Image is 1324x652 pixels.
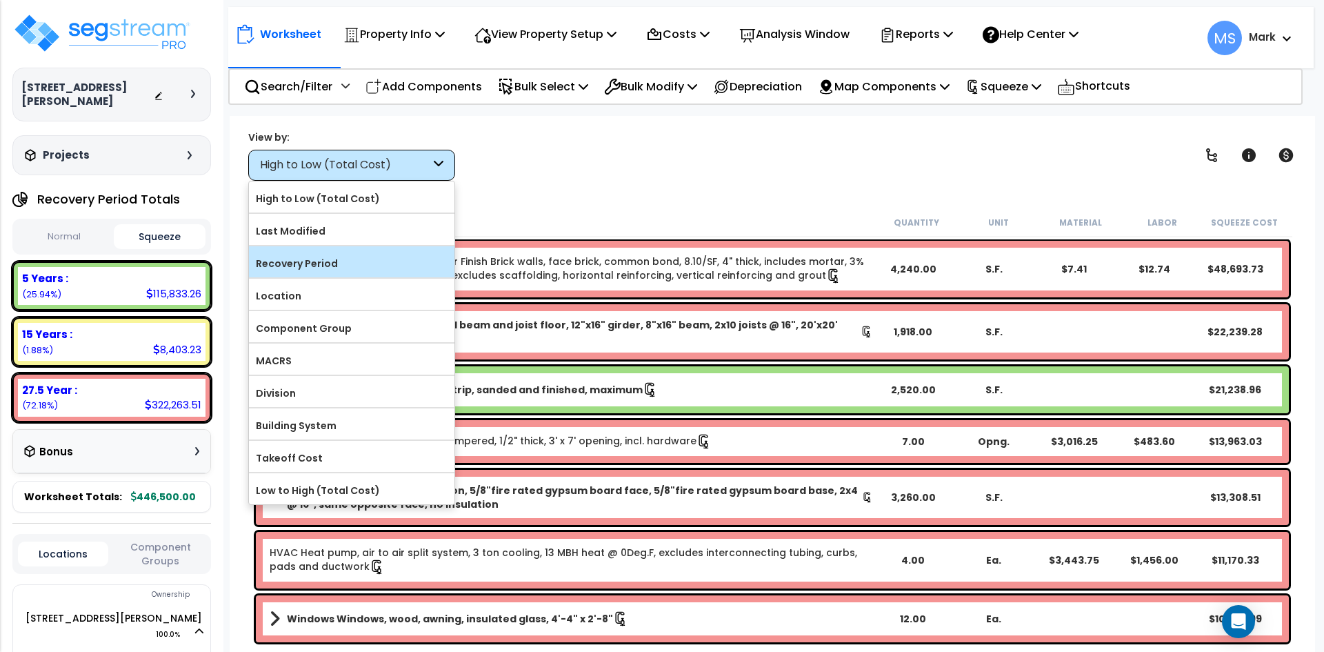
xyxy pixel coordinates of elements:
p: Property Info [343,25,445,43]
small: Unit [988,217,1009,228]
a: [STREET_ADDRESS][PERSON_NAME] 100.0% [26,611,202,625]
a: Assembly Title [270,318,873,346]
b: 15 Years : [22,327,72,342]
button: Squeeze [114,224,206,249]
span: 100.0% [156,626,192,643]
div: View by: [248,130,455,144]
div: $12.74 [1114,262,1195,276]
div: S.F. [954,383,1034,397]
a: Individual Item [270,546,873,575]
small: Material [1059,217,1102,228]
div: 1,918.00 [873,325,954,339]
div: 7.00 [873,435,954,448]
small: (72.18%) [22,399,58,411]
div: Open Intercom Messenger [1222,605,1255,638]
b: 27.5 Year : [22,383,77,397]
img: logo_pro_r.png [12,12,192,54]
p: Bulk Modify [604,77,697,96]
div: 4,240.00 [873,262,954,276]
div: High to Low (Total Cost) [260,157,430,173]
span: MS [1207,21,1242,55]
label: Building System [249,415,454,436]
a: Individual Item [270,255,873,284]
button: Locations [18,542,108,566]
label: Takeoff Cost [249,448,454,468]
div: $483.60 [1114,435,1195,448]
button: Component Groups [115,540,205,569]
div: $13,963.03 [1195,435,1276,448]
div: $13,308.51 [1195,491,1276,504]
small: (1.88%) [22,344,53,356]
label: High to Low (Total Cost) [249,188,454,209]
div: $11,170.33 [1195,553,1276,567]
p: Help Center [983,25,1079,43]
small: Squeeze Cost [1211,217,1278,228]
div: $22,239.28 [1195,325,1276,339]
b: 446,500.00 [131,490,196,504]
div: Ea. [954,612,1034,626]
p: Reports [879,25,953,43]
label: Component Group [249,318,454,339]
div: S.F. [954,491,1034,504]
p: Add Components [365,77,482,96]
div: Opng. [954,435,1034,448]
div: Ownership [41,586,210,603]
a: Assembly Title [270,484,873,511]
p: Costs [646,25,710,43]
label: Location [249,286,454,306]
label: Last Modified [249,221,454,241]
p: Bulk Select [498,77,588,96]
p: Squeeze [965,77,1041,96]
div: 322,263.51 [145,397,201,412]
div: S.F. [954,325,1034,339]
h4: Recovery Period Totals [37,192,180,206]
b: Interior Partitions Wood partition, 5/8"fire rated gypsum board face, 5/8"fire rated gypsum board... [287,484,862,511]
div: $3,443.75 [1034,553,1114,567]
div: $1,456.00 [1114,553,1195,567]
div: 12.00 [873,612,954,626]
div: $3,016.25 [1034,435,1114,448]
div: $10,383.99 [1195,612,1276,626]
button: Normal [18,225,110,249]
label: MACRS [249,350,454,371]
label: Low to High (Total Cost) [249,480,454,501]
div: 8,403.23 [153,342,201,357]
b: Windows Windows, wood, awning, insulated glass, 4'-4" x 2'-8" [287,612,613,626]
div: Ea. [954,553,1034,567]
b: 5 Years : [22,271,68,286]
div: $21,238.96 [1195,383,1276,397]
p: Shortcuts [1057,77,1130,97]
p: View Property Setup [474,25,616,43]
label: Recovery Period [249,253,454,274]
a: Assembly Title [270,609,873,629]
h3: Bonus [39,446,73,458]
p: Search/Filter [244,77,332,96]
small: Quantity [894,217,939,228]
b: Bldg Elev Wood Joist Floor Wood beam and joist floor, 12"x16" girder, 8"x16" beam, 2x10 joists @ ... [287,318,861,346]
div: 115,833.26 [146,286,201,301]
div: S.F. [954,262,1034,276]
div: Add Components [358,70,490,103]
p: Analysis Window [739,25,850,43]
span: Worksheet Totals: [24,490,122,504]
div: Depreciation [705,70,810,103]
p: Map Components [818,77,950,96]
a: Individual Item [270,434,712,449]
div: $48,693.73 [1195,262,1276,276]
div: $7.41 [1034,262,1114,276]
p: Worksheet [260,25,321,43]
div: 4.00 [873,553,954,567]
h3: [STREET_ADDRESS][PERSON_NAME] [21,81,154,108]
div: Shortcuts [1050,70,1138,103]
small: (25.94%) [22,288,61,300]
h3: Projects [43,148,90,162]
a: Assembly Title [270,380,873,399]
small: Labor [1147,217,1177,228]
b: Mark [1249,30,1276,44]
label: Division [249,383,454,404]
div: 3,260.00 [873,491,954,504]
p: Depreciation [713,77,802,96]
div: 2,520.00 [873,383,954,397]
b: Unit Hardwood Flooring Maple strip, sanded and finished, maximum [287,383,643,397]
